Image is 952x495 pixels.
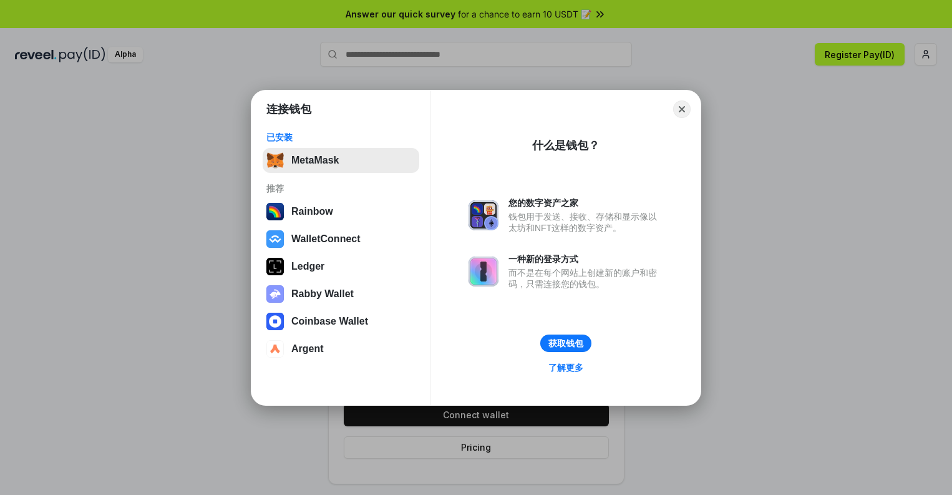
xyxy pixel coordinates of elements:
div: 推荐 [266,183,415,194]
button: 获取钱包 [540,335,591,352]
img: svg+xml,%3Csvg%20fill%3D%22none%22%20height%3D%2233%22%20viewBox%3D%220%200%2035%2033%22%20width%... [266,152,284,169]
button: Rainbow [263,199,419,224]
div: 您的数字资产之家 [508,197,663,208]
div: Coinbase Wallet [291,316,368,327]
div: 获取钱包 [548,338,583,349]
button: WalletConnect [263,227,419,252]
button: Argent [263,336,419,361]
img: svg+xml,%3Csvg%20width%3D%2228%22%20height%3D%2228%22%20viewBox%3D%220%200%2028%2028%22%20fill%3D... [266,340,284,358]
div: 一种新的登录方式 [508,253,663,265]
button: Coinbase Wallet [263,309,419,334]
button: Close [673,100,691,118]
img: svg+xml,%3Csvg%20xmlns%3D%22http%3A%2F%2Fwww.w3.org%2F2000%2Fsvg%22%20width%3D%2228%22%20height%3... [266,258,284,275]
div: 而不是在每个网站上创建新的账户和密码，只需连接您的钱包。 [508,267,663,290]
div: 什么是钱包？ [532,138,600,153]
div: Rainbow [291,206,333,217]
div: Rabby Wallet [291,288,354,300]
button: Rabby Wallet [263,282,419,306]
div: MetaMask [291,155,339,166]
div: Argent [291,343,324,355]
img: svg+xml,%3Csvg%20width%3D%2228%22%20height%3D%2228%22%20viewBox%3D%220%200%2028%2028%22%20fill%3D... [266,230,284,248]
img: svg+xml,%3Csvg%20xmlns%3D%22http%3A%2F%2Fwww.w3.org%2F2000%2Fsvg%22%20fill%3D%22none%22%20viewBox... [266,285,284,303]
div: Ledger [291,261,324,272]
div: 钱包用于发送、接收、存储和显示像以太坊和NFT这样的数字资产。 [508,211,663,233]
div: 了解更多 [548,362,583,373]
h1: 连接钱包 [266,102,311,117]
img: svg+xml,%3Csvg%20width%3D%22120%22%20height%3D%22120%22%20viewBox%3D%220%200%20120%20120%22%20fil... [266,203,284,220]
button: Ledger [263,254,419,279]
img: svg+xml,%3Csvg%20xmlns%3D%22http%3A%2F%2Fwww.w3.org%2F2000%2Fsvg%22%20fill%3D%22none%22%20viewBox... [469,200,498,230]
img: svg+xml,%3Csvg%20width%3D%2228%22%20height%3D%2228%22%20viewBox%3D%220%200%2028%2028%22%20fill%3D... [266,313,284,330]
button: MetaMask [263,148,419,173]
a: 了解更多 [541,360,591,376]
div: 已安装 [266,132,415,143]
img: svg+xml,%3Csvg%20xmlns%3D%22http%3A%2F%2Fwww.w3.org%2F2000%2Fsvg%22%20fill%3D%22none%22%20viewBox... [469,257,498,287]
div: WalletConnect [291,233,361,245]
